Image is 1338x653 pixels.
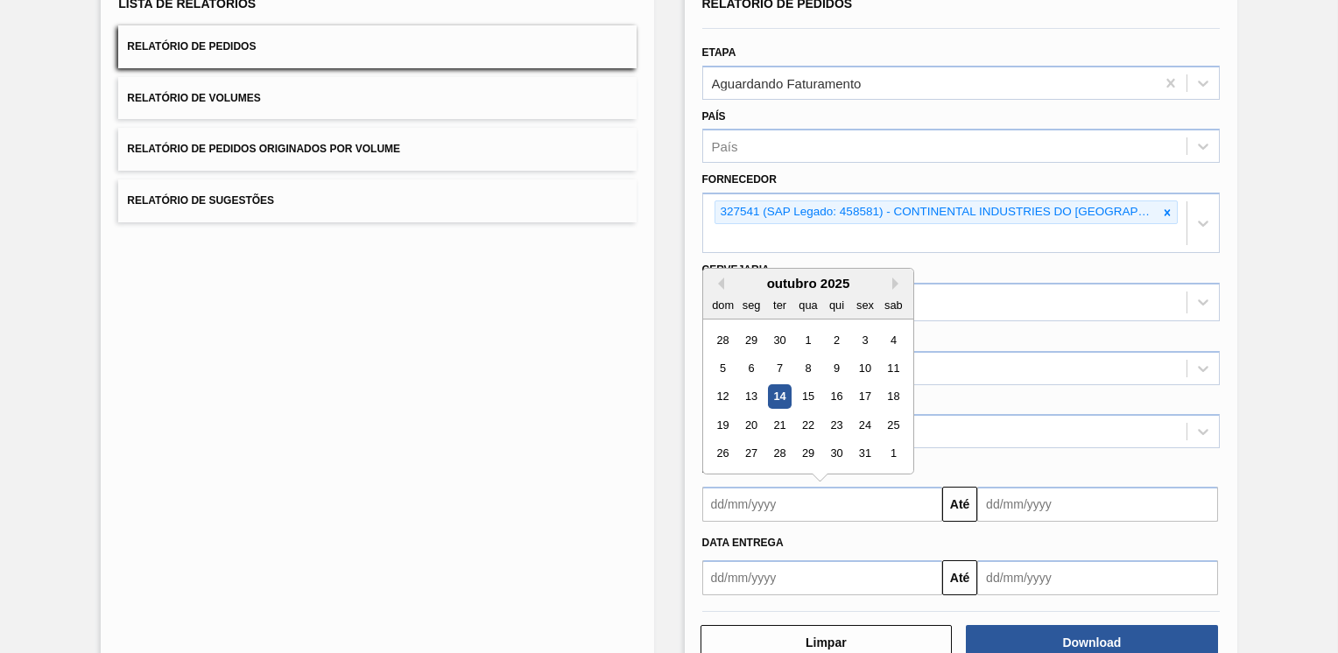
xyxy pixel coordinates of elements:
input: dd/mm/yyyy [977,487,1218,522]
button: Relatório de Volumes [118,77,636,120]
span: Relatório de Pedidos Originados por Volume [127,143,400,155]
div: Choose segunda-feira, 27 de outubro de 2025 [739,442,763,466]
div: sex [853,293,877,317]
div: Choose terça-feira, 7 de outubro de 2025 [767,356,791,380]
div: Choose quinta-feira, 30 de outubro de 2025 [824,442,848,466]
span: Relatório de Pedidos [127,40,256,53]
div: outubro 2025 [703,276,913,291]
div: Choose terça-feira, 30 de setembro de 2025 [767,328,791,352]
div: Choose domingo, 5 de outubro de 2025 [711,356,735,380]
div: Choose quinta-feira, 16 de outubro de 2025 [824,385,848,409]
label: Cervejaria [702,263,770,276]
div: Choose quinta-feira, 2 de outubro de 2025 [824,328,848,352]
div: Choose sábado, 4 de outubro de 2025 [881,328,905,352]
div: Choose sexta-feira, 24 de outubro de 2025 [853,413,877,437]
div: Choose quarta-feira, 8 de outubro de 2025 [796,356,820,380]
div: ter [767,293,791,317]
div: Choose sábado, 25 de outubro de 2025 [881,413,905,437]
div: Choose quarta-feira, 15 de outubro de 2025 [796,385,820,409]
div: Choose sexta-feira, 3 de outubro de 2025 [853,328,877,352]
div: Choose quarta-feira, 22 de outubro de 2025 [796,413,820,437]
button: Relatório de Pedidos [118,25,636,68]
div: Choose segunda-feira, 13 de outubro de 2025 [739,385,763,409]
div: Choose terça-feira, 14 de outubro de 2025 [767,385,791,409]
div: Choose segunda-feira, 29 de setembro de 2025 [739,328,763,352]
button: Relatório de Pedidos Originados por Volume [118,128,636,171]
div: Choose sexta-feira, 10 de outubro de 2025 [853,356,877,380]
div: Choose segunda-feira, 20 de outubro de 2025 [739,413,763,437]
div: Choose sábado, 1 de novembro de 2025 [881,442,905,466]
div: Choose terça-feira, 28 de outubro de 2025 [767,442,791,466]
div: Choose sexta-feira, 17 de outubro de 2025 [853,385,877,409]
div: Aguardando Faturamento [712,75,862,90]
div: Choose sábado, 11 de outubro de 2025 [881,356,905,380]
button: Previous Month [712,277,724,290]
div: Choose segunda-feira, 6 de outubro de 2025 [739,356,763,380]
div: sab [881,293,905,317]
button: Relatório de Sugestões [118,179,636,222]
div: Choose quinta-feira, 23 de outubro de 2025 [824,413,848,437]
label: País [702,110,726,123]
div: Choose domingo, 12 de outubro de 2025 [711,385,735,409]
div: Choose sábado, 18 de outubro de 2025 [881,385,905,409]
div: Choose domingo, 26 de outubro de 2025 [711,442,735,466]
span: Data Entrega [702,537,784,549]
span: Relatório de Volumes [127,92,260,104]
div: qua [796,293,820,317]
button: Até [942,560,977,595]
input: dd/mm/yyyy [702,487,943,522]
div: Choose terça-feira, 21 de outubro de 2025 [767,413,791,437]
div: Choose quarta-feira, 1 de outubro de 2025 [796,328,820,352]
button: Até [942,487,977,522]
input: dd/mm/yyyy [977,560,1218,595]
div: País [712,139,738,154]
div: Choose quarta-feira, 29 de outubro de 2025 [796,442,820,466]
div: Choose domingo, 19 de outubro de 2025 [711,413,735,437]
div: Choose domingo, 28 de setembro de 2025 [711,328,735,352]
div: seg [739,293,763,317]
label: Etapa [702,46,736,59]
button: Next Month [892,277,905,290]
div: Choose quinta-feira, 9 de outubro de 2025 [824,356,848,380]
div: dom [711,293,735,317]
div: month 2025-10 [708,326,907,467]
div: 327541 (SAP Legado: 458581) - CONTINENTAL INDUSTRIES DO [GEOGRAPHIC_DATA] [715,201,1158,223]
div: qui [824,293,848,317]
span: Relatório de Sugestões [127,194,274,207]
label: Fornecedor [702,173,777,186]
input: dd/mm/yyyy [702,560,943,595]
div: Choose sexta-feira, 31 de outubro de 2025 [853,442,877,466]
